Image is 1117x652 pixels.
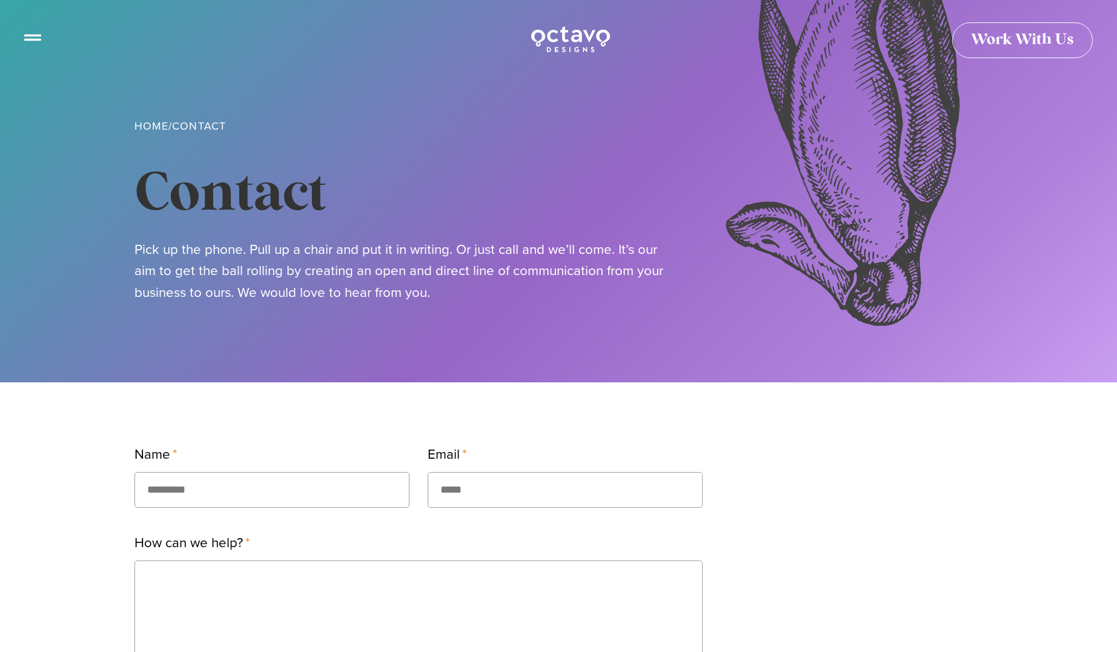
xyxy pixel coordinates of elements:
[134,118,168,134] a: Home
[134,532,250,561] label: How can we help?
[134,118,226,134] span: /
[134,444,177,472] label: Name
[134,239,680,304] p: Pick up the phone. Pull up a chair and put it in writing. Or just call and we’ll come. It’s our a...
[134,162,983,227] h1: Contact
[428,444,467,472] label: Email
[172,118,226,134] span: Contact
